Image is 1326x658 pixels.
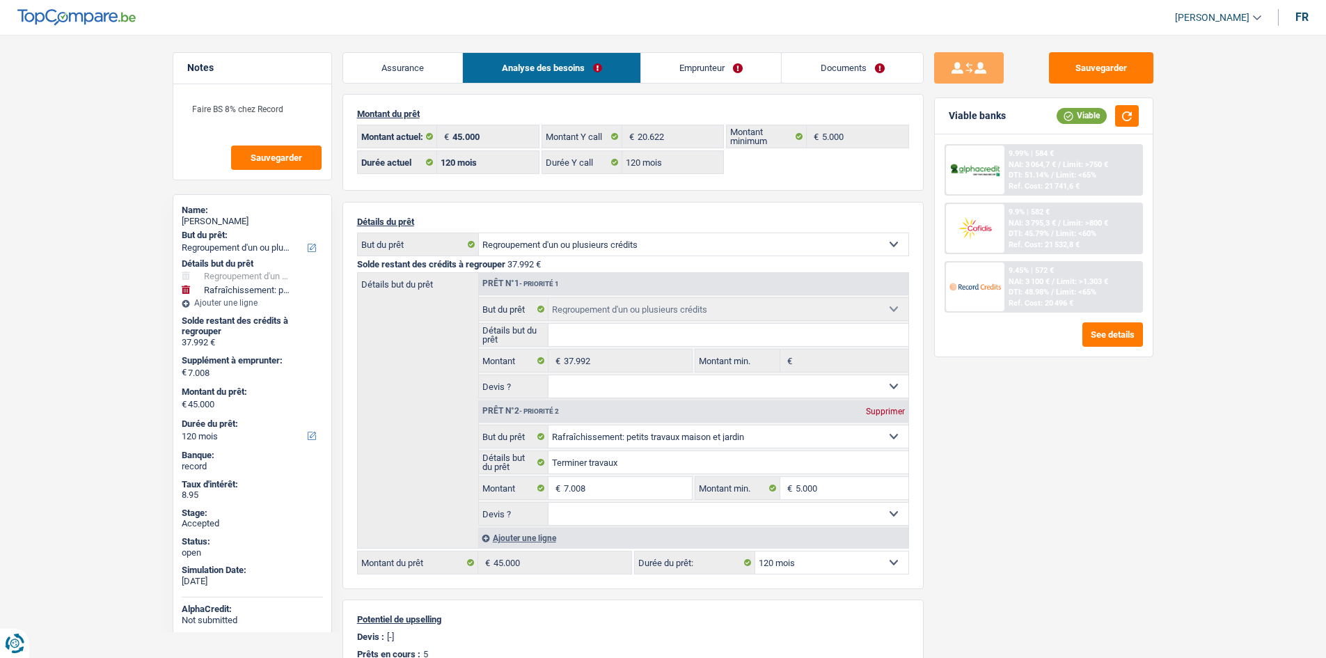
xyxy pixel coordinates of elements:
span: 37.992 € [507,259,541,269]
span: € [622,125,638,148]
div: Ref. Cost: 21 741,6 € [1009,182,1080,191]
p: [-] [387,632,394,642]
span: € [780,350,796,372]
label: But du prêt [479,425,549,448]
span: - Priorité 1 [519,280,559,288]
label: Durée actuel [358,151,438,173]
span: / [1051,288,1054,297]
span: DTI: 48.98% [1009,288,1049,297]
div: 37.992 € [182,337,323,348]
label: Détails but du prêt [479,324,549,346]
a: [PERSON_NAME] [1164,6,1261,29]
span: Limit: <65% [1056,288,1096,297]
div: Status: [182,536,323,547]
span: DTI: 51.14% [1009,171,1049,180]
div: open [182,547,323,558]
div: 9.99% | 584 € [1009,149,1054,158]
span: NAI: 3 795,3 € [1009,219,1056,228]
button: See details [1082,322,1143,347]
label: Montant [479,477,549,499]
span: Limit: >800 € [1063,219,1108,228]
span: € [548,477,564,499]
span: / [1058,160,1061,169]
span: € [548,350,564,372]
span: Limit: <60% [1056,229,1096,238]
label: Détails but du prêt [358,273,478,289]
label: Montant minimum [727,125,807,148]
label: But du prêt [479,298,549,320]
span: Limit: <65% [1056,171,1096,180]
div: Banque: [182,450,323,461]
div: Supprimer [862,407,908,416]
label: Devis ? [479,503,549,525]
div: Not submitted [182,615,323,626]
span: / [1058,219,1061,228]
a: Assurance [343,53,463,83]
label: But du prêt: [182,230,320,241]
a: Analyse des besoins [463,53,640,83]
span: € [780,477,796,499]
span: NAI: 3 100 € [1009,277,1050,286]
p: Montant du prêt [357,109,909,119]
div: Accepted [182,518,323,529]
span: € [182,367,187,378]
span: € [437,125,452,148]
div: 9.9% | 582 € [1009,207,1050,217]
label: Durée du prêt: [635,551,755,574]
button: Sauvegarder [1049,52,1153,84]
div: Solde restant des crédits à regrouper [182,315,323,337]
span: Limit: >750 € [1063,160,1108,169]
label: Montant min. [695,350,780,372]
label: Durée du prêt: [182,418,320,430]
div: Viable banks [949,110,1006,122]
span: € [807,125,822,148]
label: Montant du prêt [358,551,478,574]
span: Solde restant des crédits à regrouper [357,259,505,269]
label: Montant [479,350,549,372]
label: Montant Y call [542,125,622,148]
div: [PERSON_NAME] [182,216,323,227]
label: Montant min. [695,477,780,499]
span: / [1052,277,1055,286]
label: Montant actuel: [358,125,438,148]
span: € [478,551,494,574]
span: Limit: >1.303 € [1057,277,1108,286]
div: Name: [182,205,323,216]
img: AlphaCredit [949,162,1001,178]
p: Potentiel de upselling [357,614,909,625]
div: Taux d'intérêt: [182,479,323,490]
p: Devis : [357,632,384,642]
img: Cofidis [949,215,1001,241]
div: Ajouter une ligne [182,298,323,308]
div: Simulation Date: [182,565,323,576]
div: record [182,461,323,472]
span: NAI: 3 064,7 € [1009,160,1056,169]
div: [DATE] [182,576,323,587]
label: Montant du prêt: [182,386,320,398]
span: / [1051,229,1054,238]
div: Détails but du prêt [182,258,323,269]
div: 8.95 [182,489,323,501]
div: Prêt n°1 [479,279,562,288]
p: Détails du prêt [357,217,909,227]
span: - Priorité 2 [519,407,559,415]
label: Supplément à emprunter: [182,355,320,366]
h5: Notes [187,62,317,74]
span: [PERSON_NAME] [1175,12,1249,24]
div: Prêt n°2 [479,407,562,416]
img: TopCompare Logo [17,9,136,26]
div: Viable [1057,108,1107,123]
div: Ajouter une ligne [478,528,908,548]
label: But du prêt [358,233,479,256]
div: 9.45% | 572 € [1009,266,1054,275]
span: / [1051,171,1054,180]
div: Ref. Cost: 21 532,8 € [1009,240,1080,249]
div: AlphaCredit: [182,604,323,615]
span: Sauvegarder [251,153,302,162]
span: DTI: 45.79% [1009,229,1049,238]
label: Détails but du prêt [479,451,549,473]
img: Record Credits [949,274,1001,299]
div: Stage: [182,508,323,519]
div: fr [1295,10,1309,24]
a: Emprunteur [641,53,782,83]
